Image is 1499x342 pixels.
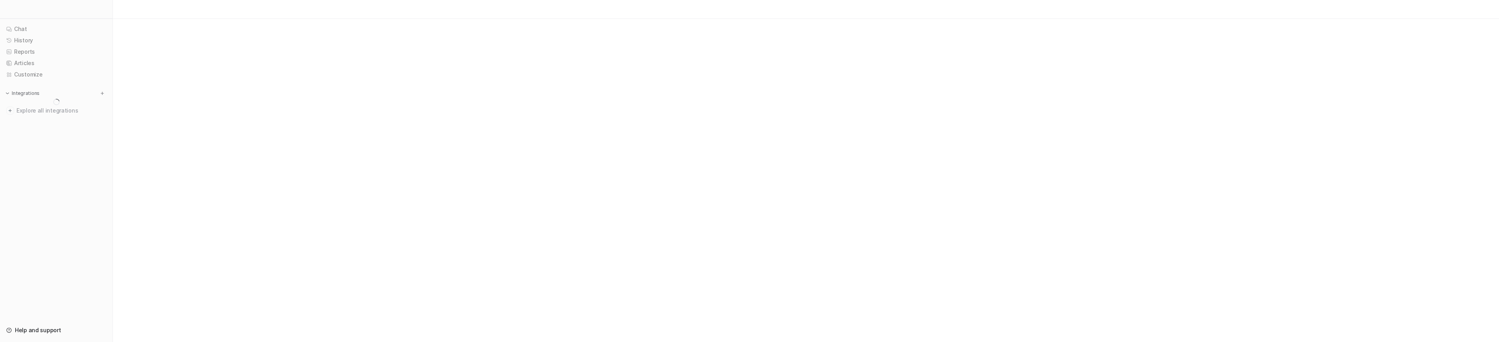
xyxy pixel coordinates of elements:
a: Customize [3,69,109,80]
a: Chat [3,24,109,35]
a: Reports [3,46,109,57]
a: History [3,35,109,46]
img: expand menu [5,91,10,96]
p: Integrations [12,90,40,96]
a: Help and support [3,325,109,336]
span: Explore all integrations [16,104,106,117]
img: explore all integrations [6,107,14,115]
a: Explore all integrations [3,105,109,116]
button: Integrations [3,89,42,97]
a: Articles [3,58,109,69]
img: menu_add.svg [100,91,105,96]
